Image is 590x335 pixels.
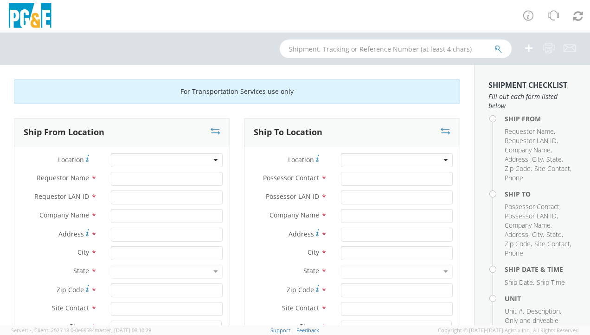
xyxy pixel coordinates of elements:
[34,327,151,334] span: Client: 2025.18.0-0e69584
[534,164,570,173] span: Site Contact
[438,327,579,334] span: Copyright © [DATE]-[DATE] Agistix Inc., All Rights Reserved
[505,155,530,164] li: ,
[505,115,576,122] h4: Ship From
[505,190,576,197] h4: Ship To
[505,136,558,145] li: ,
[77,248,89,256] span: City
[505,230,528,239] span: Address
[488,80,567,90] strong: Shipment Checklist
[52,303,89,312] span: Site Contact
[7,3,53,30] img: pge-logo-06675f144f4cfa6a6814.png
[534,164,571,173] li: ,
[488,92,576,111] span: Fill out each form listed below
[58,230,84,238] span: Address
[58,155,84,164] span: Location
[39,210,89,219] span: Company Name
[505,230,530,239] li: ,
[505,202,561,211] li: ,
[505,164,532,173] li: ,
[546,230,563,239] li: ,
[546,155,563,164] li: ,
[32,327,33,334] span: ,
[526,307,560,315] span: Description
[505,145,552,155] li: ,
[308,248,319,256] span: City
[505,202,559,211] span: Possessor Contact
[505,211,558,221] li: ,
[534,239,571,249] li: ,
[532,230,544,239] li: ,
[505,127,554,136] span: Requestor Name
[505,307,523,315] span: Unit #
[270,327,290,334] a: Support
[505,249,523,257] span: Phone
[505,173,523,182] span: Phone
[57,285,84,294] span: Zip Code
[266,192,319,201] span: Possessor LAN ID
[505,221,552,230] li: ,
[505,239,531,248] span: Zip Code
[303,266,319,275] span: State
[505,127,555,136] li: ,
[254,128,322,137] h3: Ship To Location
[505,278,533,287] span: Ship Date
[526,307,561,316] li: ,
[282,303,319,312] span: Site Contact
[11,327,33,334] span: Server: -
[505,266,576,273] h4: Ship Date & Time
[73,266,89,275] span: State
[280,39,512,58] input: Shipment, Tracking or Reference Number (at least 4 chars)
[532,230,543,239] span: City
[505,136,557,145] span: Requestor LAN ID
[532,155,544,164] li: ,
[37,173,89,182] span: Requestor Name
[34,192,89,201] span: Requestor LAN ID
[296,327,319,334] a: Feedback
[537,278,565,287] span: Ship Time
[534,239,570,248] span: Site Contact
[546,155,562,164] span: State
[505,278,534,287] li: ,
[505,307,524,316] li: ,
[546,230,562,239] span: State
[505,221,551,230] span: Company Name
[95,327,151,334] span: master, [DATE] 08:10:29
[300,322,319,331] span: Phone
[532,155,543,164] span: City
[269,210,319,219] span: Company Name
[14,79,460,104] div: For Transportation Services use only
[505,295,576,302] h4: Unit
[505,145,551,154] span: Company Name
[288,155,314,164] span: Location
[24,128,104,137] h3: Ship From Location
[70,322,89,331] span: Phone
[505,239,532,249] li: ,
[289,230,314,238] span: Address
[505,155,528,164] span: Address
[505,211,557,220] span: Possessor LAN ID
[287,285,314,294] span: Zip Code
[263,173,319,182] span: Possessor Contact
[505,164,531,173] span: Zip Code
